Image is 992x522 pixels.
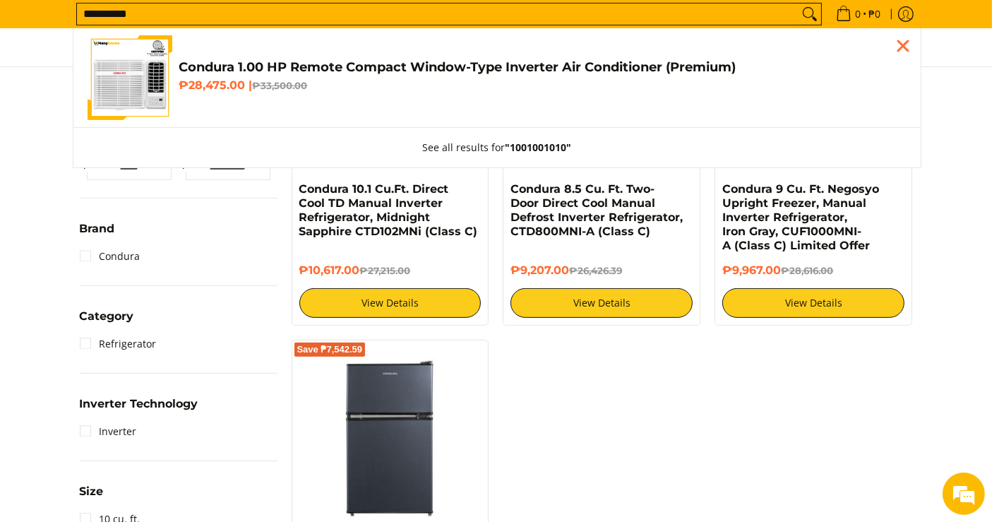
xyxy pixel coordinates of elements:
h6: ₱28,475.00 | [179,78,907,93]
span: We're online! [82,165,195,308]
strong: "1001001010" [505,141,571,154]
a: View Details [299,288,482,318]
summary: Open [80,223,115,245]
span: 0 [854,9,863,19]
del: ₱28,616.00 [781,265,833,276]
del: ₱26,426.39 [569,265,622,276]
a: Condura 1.00 HP Remote Compact Window-Type Inverter Air Conditioner (Premium) Condura 1.00 HP Rem... [88,35,907,120]
span: Save ₱7,542.59 [297,345,363,354]
img: Condura 1.00 HP Remote Compact Window-Type Inverter Air Conditioner (Premium) [88,35,172,120]
button: Search [799,4,821,25]
div: Chat with us now [73,79,237,97]
summary: Open [80,311,134,333]
summary: Open [80,486,104,508]
span: Inverter Technology [80,398,198,410]
div: Minimize live chat window [232,7,265,41]
span: Category [80,311,134,322]
a: Refrigerator [80,333,157,355]
a: Inverter [80,420,137,443]
a: Condura 9 Cu. Ft. Negosyo Upright Freezer, Manual Inverter Refrigerator, Iron Gray, CUF1000MNI-A ... [722,182,879,252]
span: Brand [80,223,115,235]
a: View Details [510,288,693,318]
h6: ₱10,617.00 [299,263,482,278]
textarea: Type your message and hit 'Enter' [7,361,269,410]
span: Size [80,486,104,497]
summary: Open [80,398,198,420]
span: • [832,6,885,22]
div: Close pop up [892,35,914,57]
del: ₱27,215.00 [360,265,411,276]
a: Condura 10.1 Cu.Ft. Direct Cool TD Manual Inverter Refrigerator, Midnight Sapphire CTD102MNi (Cla... [299,182,478,238]
h6: ₱9,967.00 [722,263,904,278]
span: ₱0 [867,9,883,19]
h4: Condura 1.00 HP Remote Compact Window-Type Inverter Air Conditioner (Premium) [179,59,907,76]
del: ₱33,500.00 [253,80,308,91]
h6: ₱9,207.00 [510,263,693,278]
a: View Details [722,288,904,318]
a: Condura [80,245,141,268]
button: See all results for"1001001010" [408,128,585,167]
a: Condura 8.5 Cu. Ft. Two-Door Direct Cool Manual Defrost Inverter Refrigerator, CTD800MNI-A (Class C) [510,182,683,238]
